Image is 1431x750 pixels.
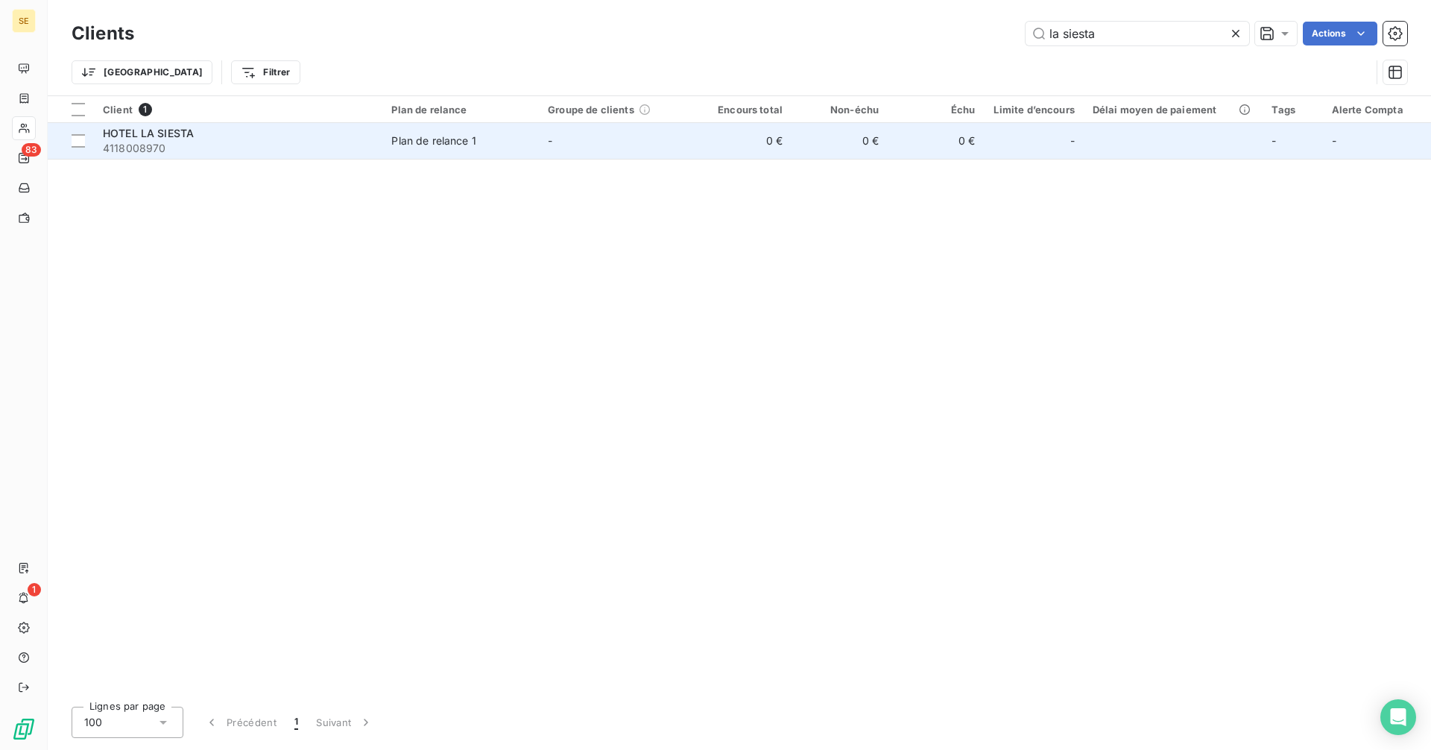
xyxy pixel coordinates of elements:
span: - [1272,134,1276,147]
span: - [548,134,552,147]
span: 4118008970 [103,141,373,156]
div: Plan de relance 1 [391,133,476,148]
button: 1 [285,707,307,738]
span: Client [103,104,133,116]
td: 0 € [888,123,984,159]
div: Tags [1272,104,1313,116]
div: Limite d’encours [993,104,1075,116]
button: Suivant [307,707,382,738]
span: Groupe de clients [548,104,634,116]
div: Plan de relance [391,104,530,116]
h3: Clients [72,20,134,47]
span: 100 [84,715,102,730]
div: Délai moyen de paiement [1093,104,1254,116]
button: Filtrer [231,60,300,84]
input: Rechercher [1026,22,1249,45]
div: Alerte Compta [1332,104,1422,116]
span: 1 [28,583,41,596]
div: Non-échu [800,104,879,116]
span: - [1332,134,1336,147]
span: - [1070,133,1075,148]
td: 0 € [792,123,888,159]
div: Encours total [704,104,783,116]
span: 1 [139,103,152,116]
span: HOTEL LA SIESTA [103,127,194,139]
div: Échu [897,104,975,116]
button: [GEOGRAPHIC_DATA] [72,60,212,84]
img: Logo LeanPay [12,717,36,741]
span: 83 [22,143,41,157]
span: 1 [294,715,298,730]
div: Open Intercom Messenger [1380,699,1416,735]
td: 0 € [695,123,792,159]
button: Précédent [195,707,285,738]
button: Actions [1303,22,1377,45]
div: SE [12,9,36,33]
